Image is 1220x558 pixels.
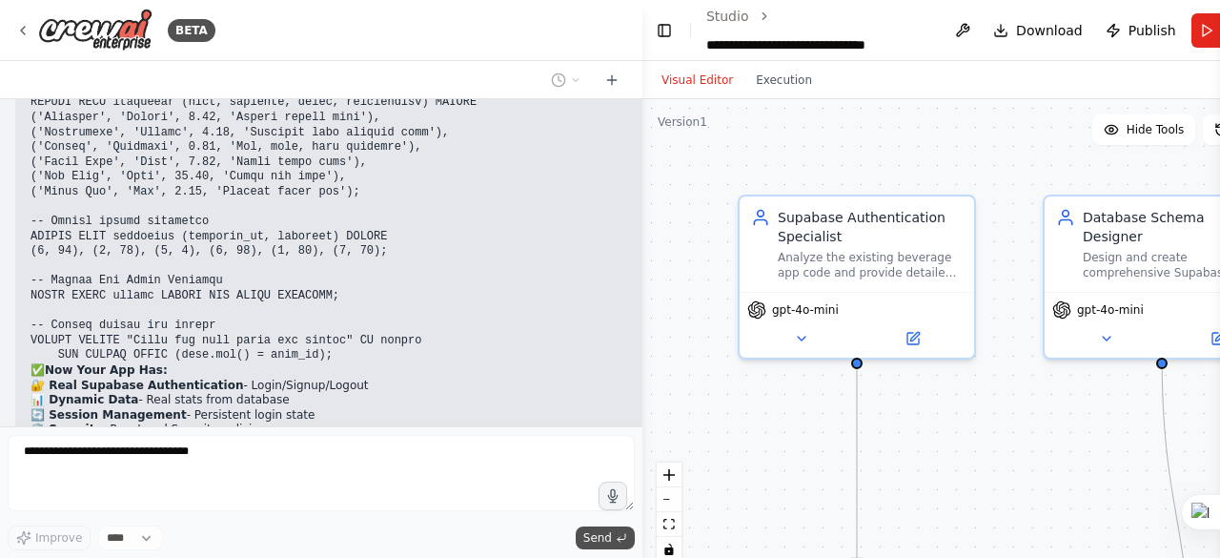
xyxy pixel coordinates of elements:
[1127,122,1185,137] span: Hide Tools
[30,408,187,422] strong: 🔄 Session Management
[778,208,963,246] div: Supabase Authentication Specialist
[657,463,681,487] button: zoom in
[706,9,749,24] a: Studio
[706,7,932,54] nav: breadcrumb
[576,527,635,549] button: Send
[599,482,627,510] button: Click to speak your automation idea
[45,363,168,377] strong: Now Your App Has:
[38,9,152,52] img: Logo
[986,13,1090,48] button: Download
[168,19,215,42] div: BETA
[1016,21,1083,40] span: Download
[657,487,681,512] button: zoom out
[35,530,82,546] span: Improve
[1092,114,1196,145] button: Hide Tools
[583,530,612,546] span: Send
[30,393,138,406] strong: 📊 Dynamic Data
[859,327,966,350] button: Open in side panel
[543,69,589,92] button: Switch to previous chat
[30,423,102,436] strong: 🛡️ Security
[650,69,744,92] button: Visual Editor
[654,17,675,44] button: Hide left sidebar
[8,526,91,550] button: Improve
[658,114,707,130] div: Version 1
[657,512,681,537] button: fit view
[597,69,627,92] button: Start a new chat
[738,195,976,360] div: Supabase Authentication SpecialistAnalyze the existing beverage app code and provide detailed imp...
[778,250,963,280] div: Analyze the existing beverage app code and provide detailed implementation guidance for integrati...
[744,69,823,92] button: Execution
[1128,21,1176,40] span: Publish
[772,302,839,318] span: gpt-4o-mini
[30,379,243,392] strong: 🔐 Real Supabase Authentication
[1077,302,1144,318] span: gpt-4o-mini
[1098,13,1184,48] button: Publish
